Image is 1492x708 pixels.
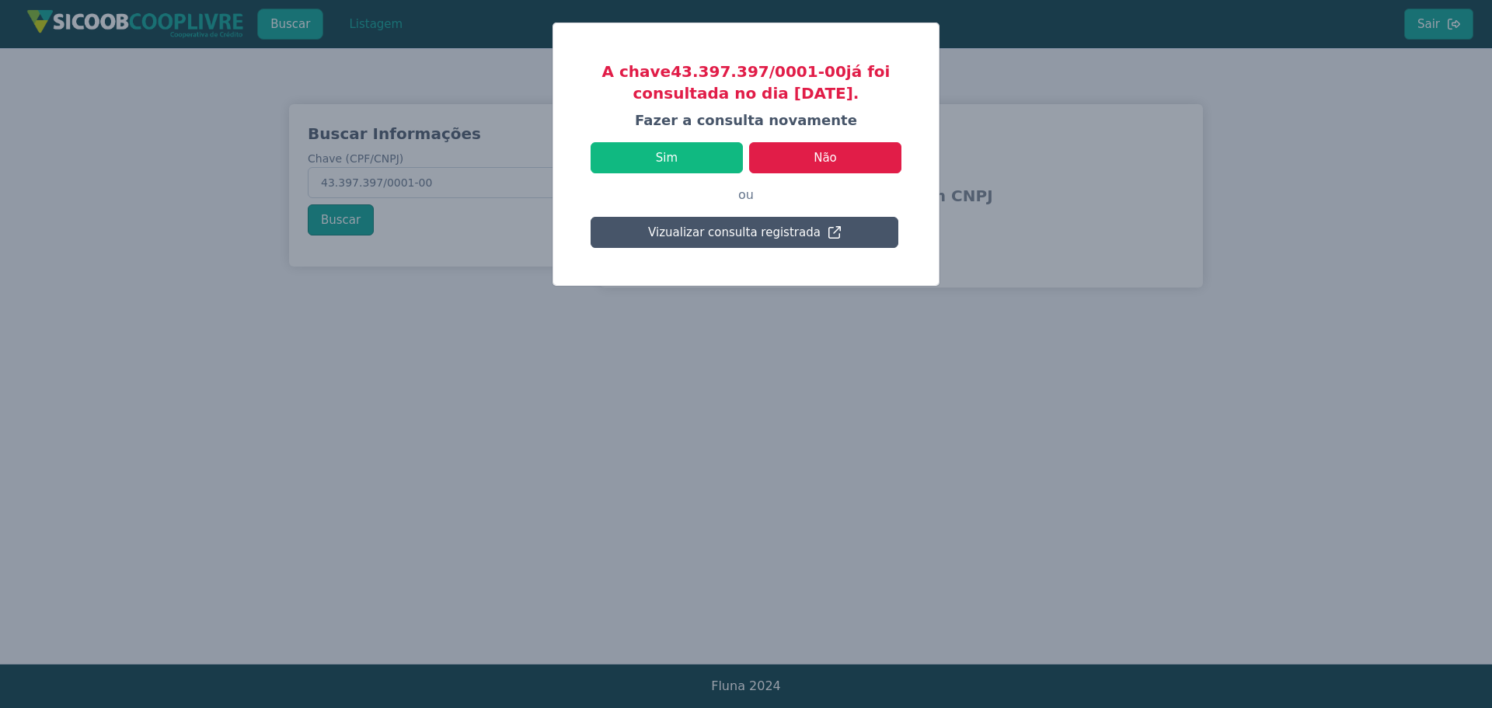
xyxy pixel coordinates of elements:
[591,217,898,248] button: Vizualizar consulta registrada
[591,173,901,217] p: ou
[591,110,901,130] h4: Fazer a consulta novamente
[591,142,743,173] button: Sim
[749,142,901,173] button: Não
[591,61,901,104] h3: A chave 43.397.397/0001-00 já foi consultada no dia [DATE].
